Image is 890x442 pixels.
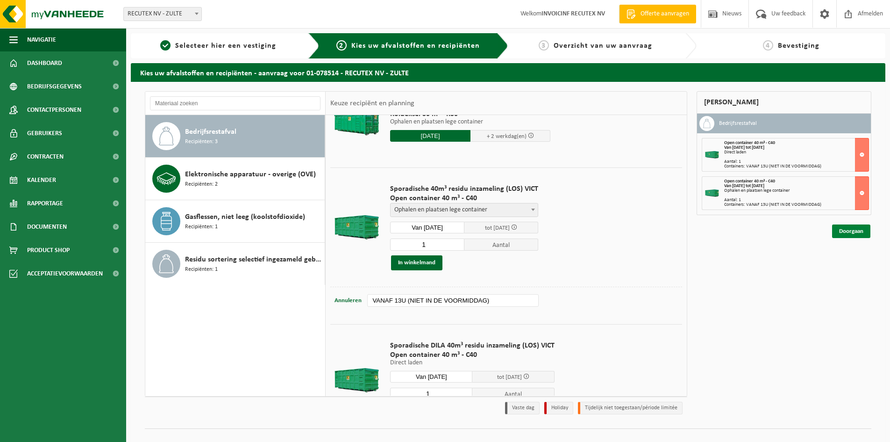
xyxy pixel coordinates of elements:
[472,388,555,400] span: Aantal
[724,198,869,203] div: Aantal: 1
[724,150,869,155] div: Direct laden
[544,402,573,414] li: Holiday
[27,122,62,145] span: Gebruikers
[185,223,218,232] span: Recipiënten: 1
[724,188,869,193] div: Ophalen en plaatsen lege container
[832,225,870,238] a: Doorgaan
[150,96,320,110] input: Materiaal zoeken
[185,254,322,265] span: Residu sortering selectief ingezameld gebruikt textiel (verlaagde heffing)
[390,371,472,383] input: Selecteer datum
[390,194,538,203] span: Open container 40 m³ - C40
[763,40,773,51] span: 4
[27,75,82,98] span: Bedrijfsgegevens
[724,159,869,164] div: Aantal: 1
[724,179,775,184] span: Open container 40 m³ - C40
[724,140,775,145] span: Open container 40 m³ - C40
[135,40,301,51] a: 1Selecteer hier een vestiging
[390,222,464,233] input: Selecteer datum
[367,294,538,307] input: bv. C10-005
[185,126,236,138] span: Bedrijfsrestafval
[541,10,605,17] strong: INVOICINF RECUTEX NV
[778,42,819,50] span: Bevestiging
[724,183,764,188] strong: Van [DATE] tot [DATE]
[390,119,550,125] p: Ophalen en plaatsen lege container
[145,115,325,158] button: Bedrijfsrestafval Recipiënten: 3
[175,42,276,50] span: Selecteer hier een vestiging
[724,164,869,169] div: Containers: VANAF 13U (NIET IN DE VOORMIDDAG)
[145,200,325,243] button: Gasflessen, niet leeg (koolstofdioxide) Recipiënten: 1
[27,262,103,285] span: Acceptatievoorwaarden
[124,7,201,21] span: RECUTEX NV - ZULTE
[145,158,325,200] button: Elektronische apparatuur - overige (OVE) Recipiënten: 2
[539,40,549,51] span: 3
[27,28,56,51] span: Navigatie
[578,402,683,414] li: Tijdelijk niet toegestaan/période limitée
[335,297,362,304] span: Annuleren
[485,225,510,231] span: tot [DATE]
[554,42,652,50] span: Overzicht van uw aanvraag
[27,51,62,75] span: Dashboard
[185,169,316,180] span: Elektronische apparatuur - overige (OVE)
[123,7,202,21] span: RECUTEX NV - ZULTE
[27,239,70,262] span: Product Shop
[351,42,480,50] span: Kies uw afvalstoffen en recipiënten
[390,360,555,366] p: Direct laden
[719,116,757,131] h3: Bedrijfsrestafval
[390,130,470,142] input: Selecteer datum
[334,294,363,307] button: Annuleren
[185,138,218,146] span: Recipiënten: 3
[27,215,67,239] span: Documenten
[391,255,442,270] button: In winkelmand
[336,40,347,51] span: 2
[27,145,64,168] span: Contracten
[27,192,63,215] span: Rapportage
[185,265,218,274] span: Recipiënten: 1
[505,402,540,414] li: Vaste dag
[724,203,869,207] div: Containers: VANAF 13U (NIET IN DE VOORMIDDAG)
[487,133,527,139] span: + 2 werkdag(en)
[697,91,871,114] div: [PERSON_NAME]
[326,92,419,115] div: Keuze recipiënt en planning
[145,243,325,285] button: Residu sortering selectief ingezameld gebruikt textiel (verlaagde heffing) Recipiënten: 1
[638,9,691,19] span: Offerte aanvragen
[27,98,81,122] span: Contactpersonen
[27,168,56,192] span: Kalender
[497,374,522,380] span: tot [DATE]
[724,145,764,150] strong: Van [DATE] tot [DATE]
[390,184,538,194] span: Sporadische 40m³ residu inzameling (LOS) VICT
[390,341,555,350] span: Sporadische DILA 40m³ residu inzameling (LOS) VICT
[185,180,218,189] span: Recipiënten: 2
[185,211,305,223] span: Gasflessen, niet leeg (koolstofdioxide)
[391,203,538,217] span: Ophalen en plaatsen lege container
[619,5,696,23] a: Offerte aanvragen
[390,350,555,360] span: Open container 40 m³ - C40
[131,63,885,81] h2: Kies uw afvalstoffen en recipiënten - aanvraag voor 01-078514 - RECUTEX NV - ZULTE
[160,40,171,51] span: 1
[390,203,538,217] span: Ophalen en plaatsen lege container
[464,239,539,251] span: Aantal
